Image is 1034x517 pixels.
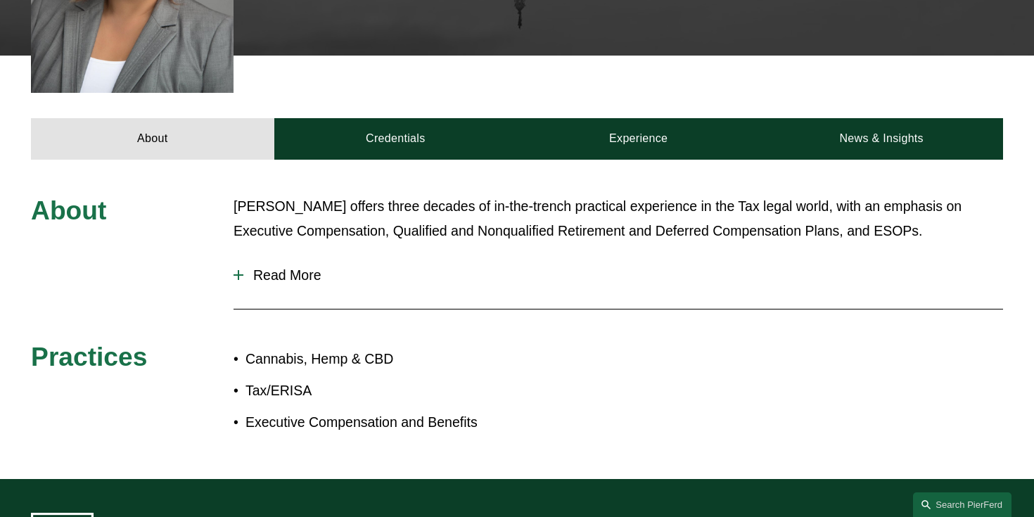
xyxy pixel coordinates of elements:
a: Search this site [913,492,1011,517]
a: Credentials [274,118,517,160]
a: Experience [517,118,760,160]
span: Practices [31,342,147,371]
span: Read More [243,267,1003,283]
a: About [31,118,274,160]
span: About [31,196,106,225]
p: [PERSON_NAME] offers three decades of in-the-trench practical experience in the Tax legal world, ... [234,194,1003,243]
p: Cannabis, Hemp & CBD [245,347,517,371]
p: Tax/ERISA [245,378,517,403]
a: News & Insights [760,118,1002,160]
p: Executive Compensation and Benefits [245,410,517,435]
button: Read More [234,257,1003,294]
